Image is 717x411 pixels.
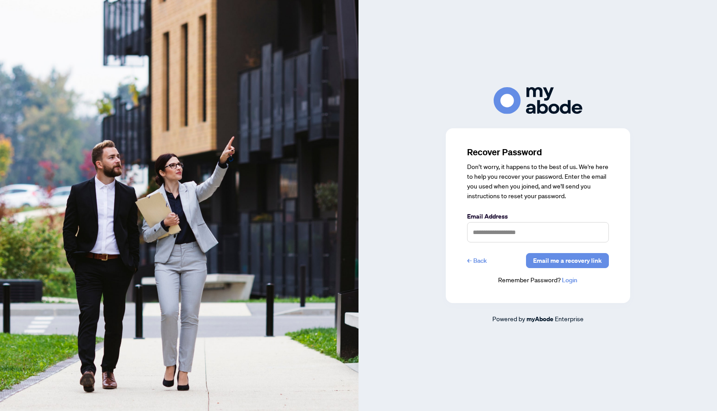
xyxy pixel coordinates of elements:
a: Login [562,276,577,284]
span: Email me a recovery link [533,254,602,268]
h3: Recover Password [467,146,609,158]
span: Enterprise [555,315,584,323]
span: Powered by [492,315,525,323]
span: ← [467,256,472,265]
label: Email Address [467,211,609,221]
img: ma-logo [494,87,582,114]
button: Email me a recovery link [526,253,609,268]
div: Don’t worry, it happens to the best of us. We're here to help you recover your password. Enter th... [467,162,609,201]
a: ←Back [467,253,487,268]
div: Remember Password? [467,275,609,285]
a: myAbode [526,314,553,324]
